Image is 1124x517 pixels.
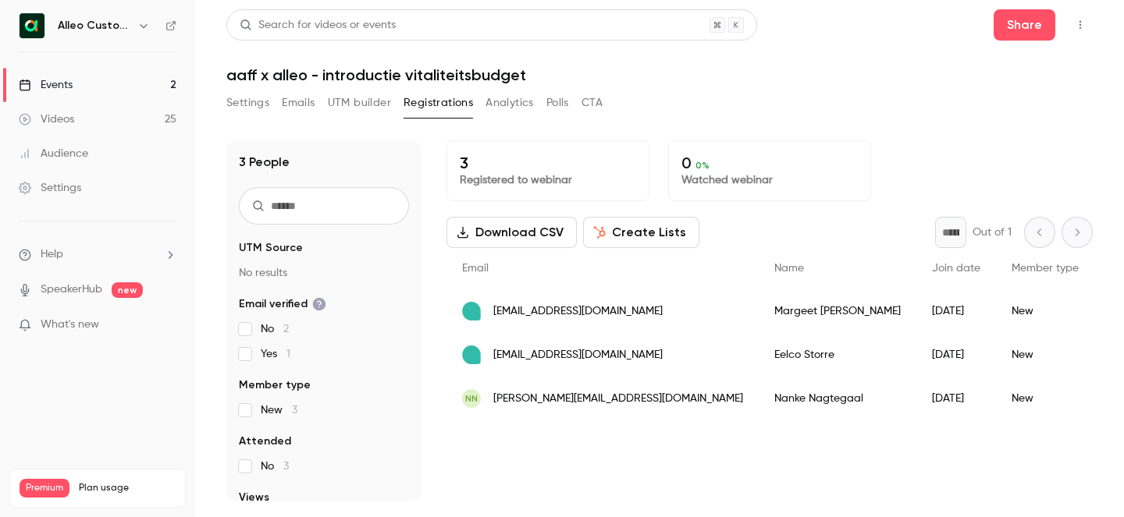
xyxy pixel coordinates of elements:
div: [DATE] [916,377,996,420]
span: Join date [932,263,980,274]
span: New [261,402,297,418]
span: No [261,321,289,337]
div: Eelco Storre [759,333,916,377]
span: Yes [261,346,290,362]
button: Share [994,9,1055,41]
span: 2 [283,324,289,335]
p: Registered to webinar [460,172,636,188]
div: Events [19,77,73,93]
span: Member type [1012,263,1079,274]
li: help-dropdown-opener [19,246,176,263]
span: Help [41,246,63,263]
div: Nanke Nagtegaal [759,377,916,420]
span: Attended [239,434,291,449]
span: No [261,459,289,474]
div: Margeet [PERSON_NAME] [759,289,916,333]
button: Settings [226,90,269,115]
div: [DATE] [916,333,996,377]
span: [PERSON_NAME][EMAIL_ADDRESS][DOMAIN_NAME] [493,391,743,407]
h1: 3 People [239,153,290,172]
div: Search for videos or events [240,17,396,34]
span: new [112,282,143,298]
button: Registrations [404,90,473,115]
img: aaff.nl [462,345,481,364]
div: Settings [19,180,81,196]
p: No results [239,265,409,281]
h1: aaff x alleo - introductie vitaliteitsbudget [226,66,1093,84]
span: UTM Source [239,240,303,256]
p: 0 [681,154,858,172]
button: Create Lists [583,217,699,248]
p: Watched webinar [681,172,858,188]
span: 1 [286,349,290,359]
div: Audience [19,146,88,161]
h6: Alleo Customer Success [58,18,131,34]
button: Polls [546,90,569,115]
div: New [996,289,1094,333]
div: [DATE] [916,289,996,333]
img: Alleo Customer Success [20,13,44,38]
button: Emails [282,90,315,115]
button: CTA [582,90,603,115]
span: [EMAIL_ADDRESS][DOMAIN_NAME] [493,303,663,320]
span: Name [774,263,804,274]
img: aaff.nl [462,302,481,320]
div: New [996,377,1094,420]
button: Analytics [486,90,534,115]
span: Premium [20,479,69,498]
div: Videos [19,112,74,127]
span: Email verified [239,296,326,312]
p: 3 [460,154,636,172]
span: What's new [41,317,99,333]
span: [EMAIL_ADDRESS][DOMAIN_NAME] [493,347,663,363]
button: UTM builder [328,90,391,115]
span: Member type [239,377,311,393]
span: Email [462,263,489,274]
iframe: Noticeable Trigger [158,318,176,332]
span: Plan usage [79,482,176,494]
p: Out of 1 [973,225,1012,240]
span: 3 [292,405,297,416]
span: NN [465,391,478,405]
div: New [996,333,1094,377]
span: 3 [283,461,289,472]
a: SpeakerHub [41,282,102,298]
button: Download CSV [446,217,577,248]
span: 0 % [695,160,710,171]
span: Views [239,490,269,505]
